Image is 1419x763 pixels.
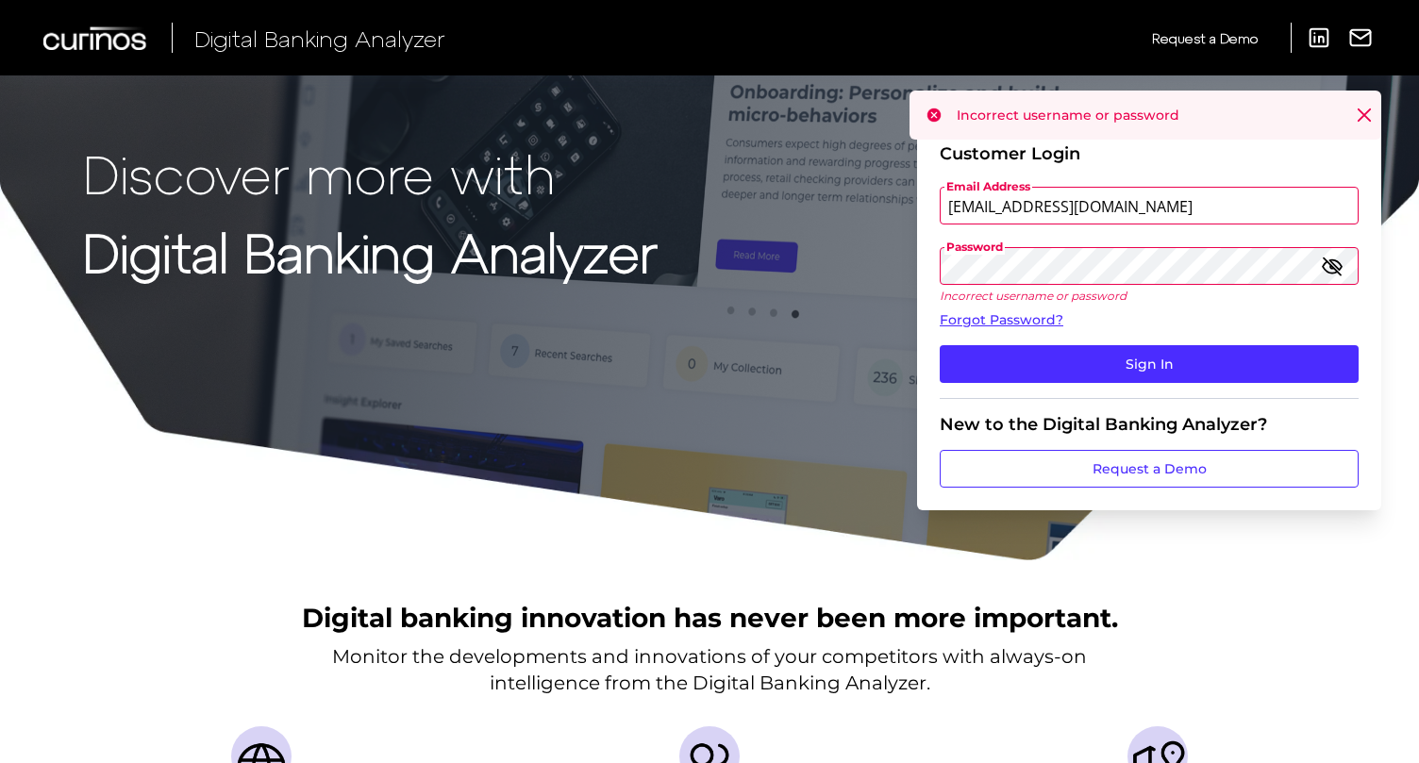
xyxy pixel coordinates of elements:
p: Incorrect username or password [940,289,1359,303]
div: Customer Login [940,143,1359,164]
a: Forgot Password? [940,310,1359,330]
a: Request a Demo [1152,23,1258,54]
a: Request a Demo [940,450,1359,488]
span: Request a Demo [1152,30,1258,46]
p: Discover more with [83,143,658,203]
span: Digital Banking Analyzer [194,25,445,52]
button: Sign In [940,345,1359,383]
div: Incorrect username or password [910,91,1381,140]
span: Password [944,240,1005,255]
span: Email Address [944,179,1032,194]
p: Monitor the developments and innovations of your competitors with always-on intelligence from the... [332,643,1087,696]
img: Curinos [43,26,149,50]
div: New to the Digital Banking Analyzer? [940,414,1359,435]
strong: Digital Banking Analyzer [83,220,658,283]
h2: Digital banking innovation has never been more important. [302,600,1118,636]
